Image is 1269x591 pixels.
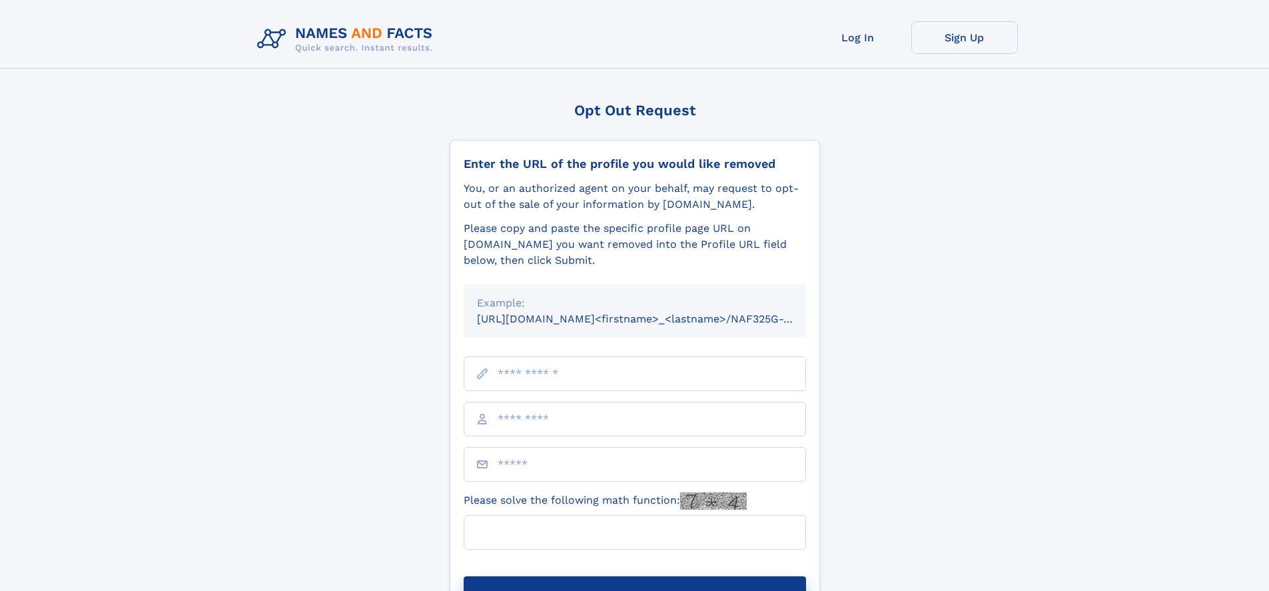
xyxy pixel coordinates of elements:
[477,295,793,311] div: Example:
[464,221,806,269] div: Please copy and paste the specific profile page URL on [DOMAIN_NAME] you want removed into the Pr...
[252,21,444,57] img: Logo Names and Facts
[911,21,1018,54] a: Sign Up
[477,312,831,325] small: [URL][DOMAIN_NAME]<firstname>_<lastname>/NAF325G-xxxxxxxx
[464,492,747,510] label: Please solve the following math function:
[450,102,820,119] div: Opt Out Request
[464,181,806,213] div: You, or an authorized agent on your behalf, may request to opt-out of the sale of your informatio...
[805,21,911,54] a: Log In
[464,157,806,171] div: Enter the URL of the profile you would like removed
